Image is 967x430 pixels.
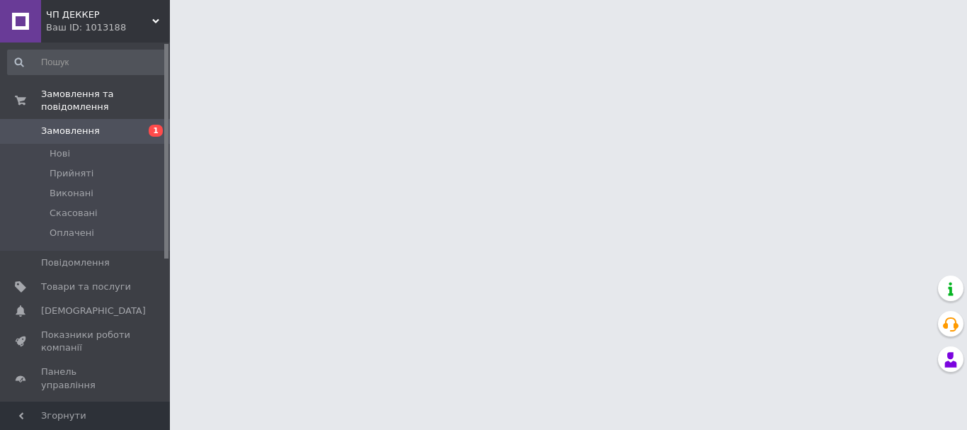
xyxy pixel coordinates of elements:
span: [DEMOGRAPHIC_DATA] [41,305,146,317]
span: Нові [50,147,70,160]
span: Замовлення [41,125,100,137]
span: Повідомлення [41,256,110,269]
span: Оплачені [50,227,94,239]
input: Пошук [7,50,167,75]
span: Виконані [50,187,93,200]
span: Прийняті [50,167,93,180]
span: Панель управління [41,366,131,391]
span: ЧП ДЕККЕР [46,9,152,21]
span: Показники роботи компанії [41,329,131,354]
span: 1 [149,125,163,137]
span: Скасовані [50,207,98,220]
span: Товари та послуги [41,281,131,293]
div: Ваш ID: 1013188 [46,21,170,34]
span: Замовлення та повідомлення [41,88,170,113]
